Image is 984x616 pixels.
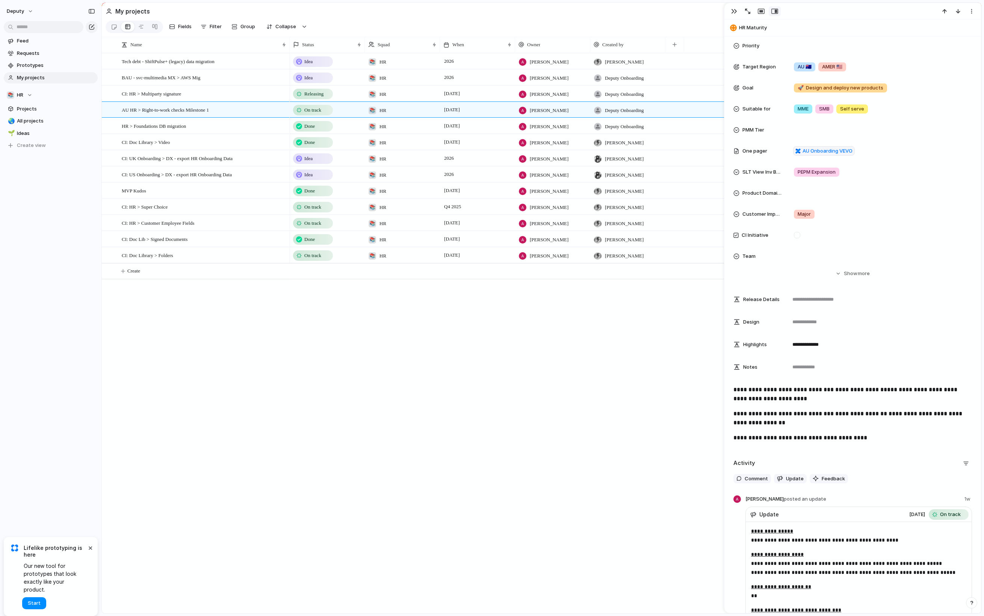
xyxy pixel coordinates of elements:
[379,155,386,163] span: HR
[262,21,300,33] button: Collapse
[28,599,41,607] span: Start
[304,123,315,130] span: Done
[4,89,98,101] button: 📚HR
[4,140,98,151] button: Create view
[122,202,168,211] span: CI: HR > Super Choice
[742,189,781,197] span: Product Domain Area
[379,91,386,98] span: HR
[122,218,194,227] span: CI: HR > Customer Employee Fields
[17,50,95,57] span: Requests
[728,22,978,34] button: HR Maturity
[304,203,321,211] span: On track
[17,130,95,137] span: Ideas
[742,253,756,260] span: Team
[733,267,972,280] button: Showmore
[605,58,644,66] span: [PERSON_NAME]
[733,474,771,484] button: Comment
[178,23,192,30] span: Fields
[4,72,98,83] a: My projects
[17,74,95,82] span: My projects
[4,48,98,59] a: Requests
[810,474,848,484] button: Feedback
[7,91,14,99] div: 📚
[798,210,811,218] span: Major
[122,235,187,243] span: CI: Doc Lib > Signed Documents
[369,91,376,98] div: 📚
[369,236,376,244] div: 📚
[304,171,313,179] span: Idea
[369,155,376,163] div: 📚
[530,91,568,98] span: [PERSON_NAME]
[743,318,759,326] span: Design
[304,236,315,243] span: Done
[452,41,464,48] span: When
[605,139,644,147] span: [PERSON_NAME]
[240,23,255,30] span: Group
[86,543,95,552] button: Dismiss
[304,187,315,195] span: Done
[7,117,14,125] button: 🌏
[605,155,644,163] span: [PERSON_NAME]
[530,58,568,66] span: [PERSON_NAME]
[379,58,386,66] span: HR
[379,123,386,130] span: HR
[442,154,456,163] span: 2026
[442,138,462,147] span: [DATE]
[602,41,624,48] span: Created by
[379,252,386,260] span: HR
[304,139,315,146] span: Done
[822,63,842,71] span: AMER 🇺🇸
[7,130,14,137] button: 🌱
[840,105,864,113] span: Self serve
[527,41,540,48] span: Owner
[442,251,462,260] span: [DATE]
[798,63,812,71] span: AU 🇦🇺
[822,475,845,483] span: Feedback
[4,35,98,47] a: Feed
[442,218,462,227] span: [DATE]
[742,168,781,176] span: SLT View Inv Bucket
[605,74,644,82] span: Deputy Onboarding
[369,139,376,147] div: 📚
[742,232,768,239] span: CI Initiative
[115,7,150,16] h2: My projects
[530,123,568,130] span: [PERSON_NAME]
[743,341,767,348] span: Highlights
[210,23,222,30] span: Filter
[605,123,644,130] span: Deputy Onboarding
[605,91,644,98] span: Deputy Onboarding
[605,171,644,179] span: [PERSON_NAME]
[122,186,146,195] span: MVP Kudos
[793,146,855,156] a: AU Onboarding VEVO
[304,74,313,82] span: Idea
[733,459,755,468] h2: Activity
[24,545,86,558] span: Lifelike prototyping is here
[4,60,98,71] a: Prototypes
[369,123,376,130] div: 📚
[774,474,807,484] button: Update
[442,105,462,114] span: [DATE]
[442,57,456,66] span: 2026
[4,128,98,139] a: 🌱Ideas
[304,106,321,114] span: On track
[743,296,780,303] span: Release Details
[122,105,209,114] span: AU HR > Right-to-work checks Milestone 1
[369,107,376,114] div: 📚
[442,235,462,244] span: [DATE]
[759,510,779,518] span: Update
[122,138,170,146] span: CI: Doc Library > Video
[858,270,870,277] span: more
[198,21,225,33] button: Filter
[530,74,568,82] span: [PERSON_NAME]
[530,107,568,114] span: [PERSON_NAME]
[530,220,568,227] span: [PERSON_NAME]
[304,252,321,259] span: On track
[798,85,804,91] span: 🚀
[530,252,568,260] span: [PERSON_NAME]
[8,129,13,138] div: 🌱
[379,236,386,244] span: HR
[819,105,830,113] span: SMB
[304,155,313,162] span: Idea
[530,236,568,244] span: [PERSON_NAME]
[742,63,776,71] span: Target Region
